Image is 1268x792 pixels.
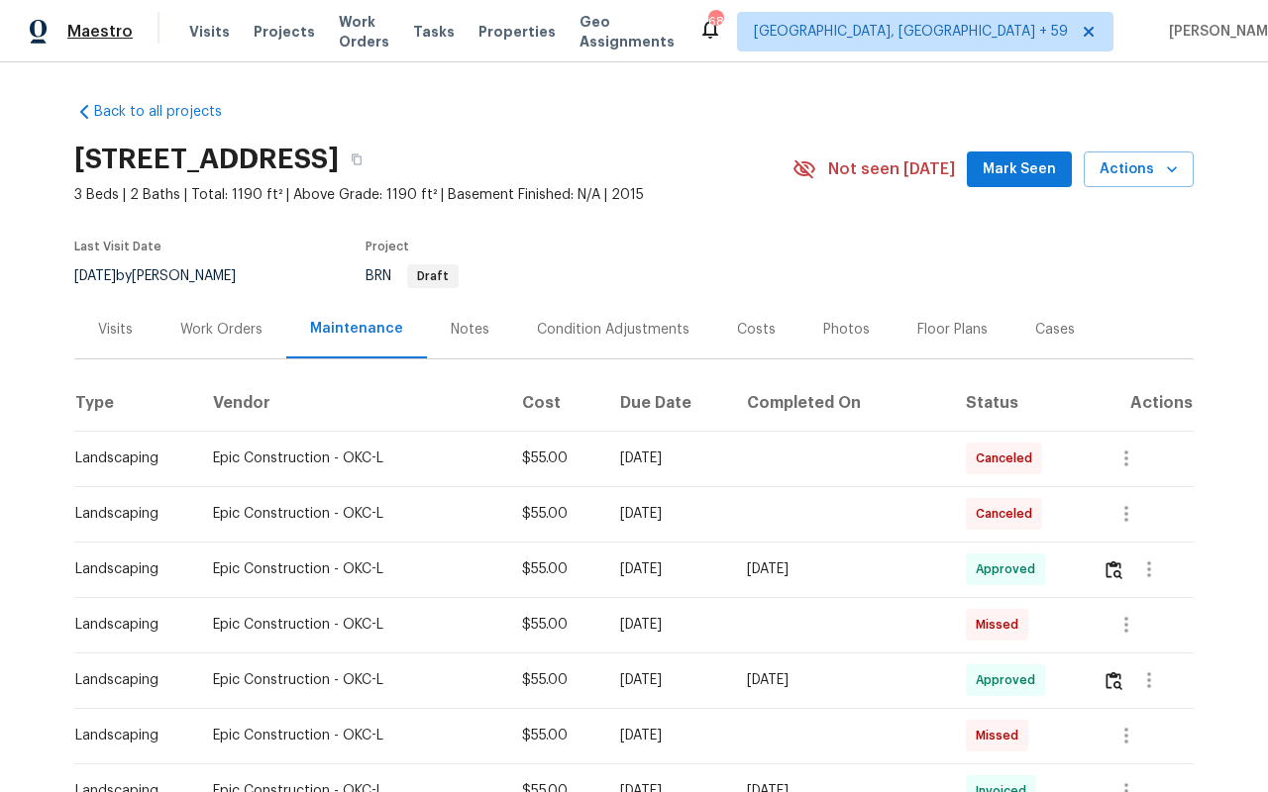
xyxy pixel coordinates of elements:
[1103,545,1125,593] button: Review Icon
[366,241,409,252] span: Project
[409,270,457,282] span: Draft
[366,269,459,283] span: BRN
[74,185,792,205] span: 3 Beds | 2 Baths | Total: 1190 ft² | Above Grade: 1190 ft² | Basement Finished: N/A | 2015
[213,559,489,579] div: Epic Construction - OKC-L
[180,320,263,340] div: Work Orders
[620,559,715,579] div: [DATE]
[213,448,489,468] div: Epic Construction - OKC-L
[917,320,988,340] div: Floor Plans
[976,504,1040,524] span: Canceled
[98,320,133,340] div: Visits
[213,726,489,745] div: Epic Construction - OKC-L
[522,559,589,579] div: $55.00
[537,320,689,340] div: Condition Adjustments
[1087,375,1194,431] th: Actions
[522,670,589,690] div: $55.00
[522,615,589,635] div: $55.00
[1106,560,1122,579] img: Review Icon
[522,726,589,745] div: $55.00
[620,726,715,745] div: [DATE]
[75,670,181,690] div: Landscaping
[478,22,556,42] span: Properties
[310,319,403,339] div: Maintenance
[823,320,870,340] div: Photos
[74,102,264,122] a: Back to all projects
[976,559,1043,579] span: Approved
[74,269,116,283] span: [DATE]
[213,504,489,524] div: Epic Construction - OKC-L
[731,375,949,431] th: Completed On
[339,12,389,51] span: Work Orders
[950,375,1087,431] th: Status
[1035,320,1075,340] div: Cases
[75,504,181,524] div: Landscaping
[620,448,715,468] div: [DATE]
[75,448,181,468] div: Landscaping
[213,670,489,690] div: Epic Construction - OKC-L
[522,504,589,524] div: $55.00
[976,670,1043,690] span: Approved
[75,726,181,745] div: Landscaping
[604,375,731,431] th: Due Date
[976,726,1026,745] span: Missed
[189,22,230,42] span: Visits
[1100,157,1178,182] span: Actions
[74,241,161,252] span: Last Visit Date
[74,264,260,288] div: by [PERSON_NAME]
[620,670,715,690] div: [DATE]
[213,615,489,635] div: Epic Construction - OKC-L
[506,375,605,431] th: Cost
[522,448,589,468] div: $55.00
[254,22,315,42] span: Projects
[747,559,933,579] div: [DATE]
[75,559,181,579] div: Landscaping
[967,151,1072,188] button: Mark Seen
[983,157,1056,182] span: Mark Seen
[747,670,933,690] div: [DATE]
[976,615,1026,635] span: Missed
[976,448,1040,468] span: Canceled
[737,320,776,340] div: Costs
[708,12,722,32] div: 683
[74,375,197,431] th: Type
[620,504,715,524] div: [DATE]
[74,149,339,169] h2: [STREET_ADDRESS]
[451,320,489,340] div: Notes
[197,375,505,431] th: Vendor
[75,615,181,635] div: Landscaping
[339,142,374,177] button: Copy Address
[1084,151,1194,188] button: Actions
[580,12,675,51] span: Geo Assignments
[1106,671,1122,690] img: Review Icon
[620,615,715,635] div: [DATE]
[828,159,955,179] span: Not seen [DATE]
[1103,656,1125,704] button: Review Icon
[754,22,1068,42] span: [GEOGRAPHIC_DATA], [GEOGRAPHIC_DATA] + 59
[413,25,455,39] span: Tasks
[67,22,133,42] span: Maestro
